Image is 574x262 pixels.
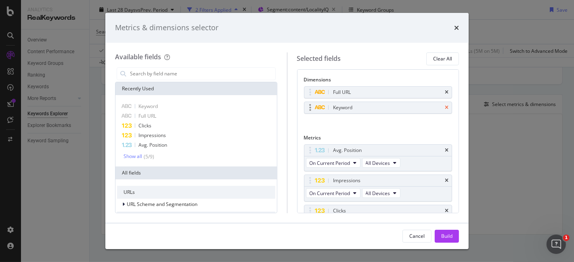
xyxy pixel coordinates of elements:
button: All Devices [362,158,400,168]
div: Impressions [333,177,361,185]
button: Build [435,230,459,243]
div: Full URLtimes [304,86,452,98]
div: Metrics & dimensions selector [115,23,218,33]
div: Dimensions [304,76,452,86]
div: Recently Used [115,82,277,95]
button: Cancel [402,230,432,243]
div: Avg. PositiontimesOn Current PeriodAll Devices [304,144,452,171]
div: Show all [124,154,142,159]
div: Available fields [115,52,161,61]
button: On Current Period [306,188,360,198]
div: Cancel [409,233,425,239]
div: times [454,23,459,33]
div: Metrics [304,134,452,144]
div: times [445,178,448,183]
div: Rankings [117,212,275,225]
div: times [445,90,448,95]
div: ClickstimesOn Current PeriodAll Devices [304,205,452,232]
div: Keywordtimes [304,102,452,114]
span: All Devices [366,190,390,197]
span: Keyword [138,103,158,110]
div: times [445,148,448,153]
span: Clicks [138,122,151,129]
span: On Current Period [310,160,350,166]
div: times [445,105,448,110]
div: Clicks [333,207,346,215]
span: URL Scheme and Segmentation [127,201,197,208]
div: Avg. Position [333,146,362,154]
span: Avg. Position [138,141,167,148]
span: 1 [563,235,570,241]
span: On Current Period [310,190,350,197]
span: Impressions [138,132,166,139]
button: On Current Period [306,158,360,168]
input: Search by field name [129,68,275,80]
div: URLs [117,186,275,199]
div: ImpressionstimesOn Current PeriodAll Devices [304,175,452,202]
div: Clear All [433,55,452,62]
iframe: Intercom live chat [547,235,566,254]
div: times [445,208,448,213]
div: Selected fields [297,54,341,63]
span: All Devices [366,160,390,166]
div: All fields [115,166,277,179]
div: modal [105,13,469,249]
span: Full URL [138,112,156,119]
div: Full URL [333,88,351,96]
div: Build [441,233,452,239]
div: Keyword [333,104,353,112]
button: All Devices [362,188,400,198]
div: ( 5 / 9 ) [142,153,154,160]
button: Clear All [426,52,459,65]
